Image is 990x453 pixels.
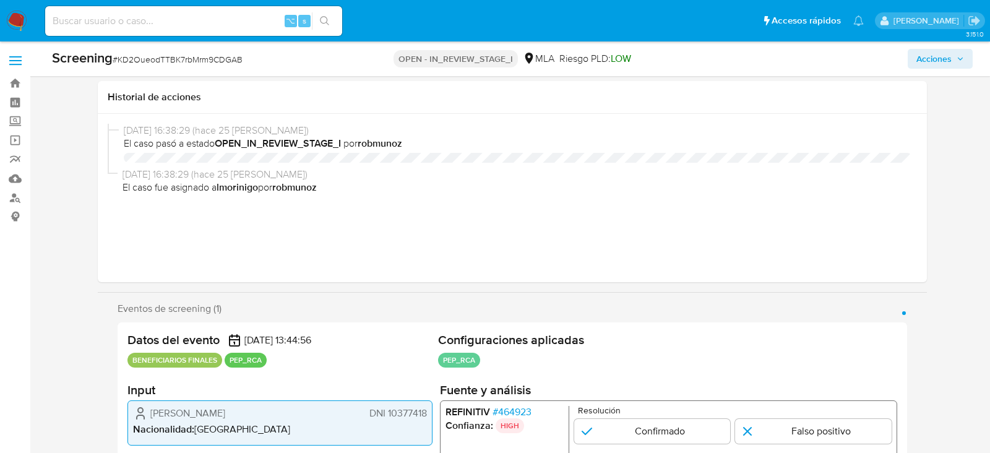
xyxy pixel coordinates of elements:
a: Notificaciones [853,15,864,26]
button: Acciones [908,49,973,69]
p: lourdes.morinigo@mercadolibre.com [893,15,963,27]
span: # KD2OueodTTBK7rbMrm9CDGAB [113,53,243,66]
span: s [303,15,306,27]
h1: Historial de acciones [108,91,917,103]
input: Buscar usuario o caso... [45,13,342,29]
b: OPEN_IN_REVIEW_STAGE_I [215,136,341,150]
p: OPEN - IN_REVIEW_STAGE_I [394,50,518,67]
b: Screening [52,48,113,67]
b: robmunoz [272,180,317,194]
div: MLA [523,52,554,66]
span: [DATE] 16:38:29 (hace 25 [PERSON_NAME]) [124,124,912,137]
span: Accesos rápidos [772,14,841,27]
b: lmorinigo [217,180,258,194]
a: Salir [968,14,981,27]
span: LOW [611,51,631,66]
span: ⌥ [286,15,295,27]
button: search-icon [312,12,337,30]
span: El caso fue asignado a por [123,181,912,194]
b: robmunoz [358,136,402,150]
span: El caso pasó a estado por [124,137,912,150]
span: Acciones [916,49,952,69]
span: [DATE] 16:38:29 (hace 25 [PERSON_NAME]) [123,168,912,181]
span: Riesgo PLD: [559,52,631,66]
